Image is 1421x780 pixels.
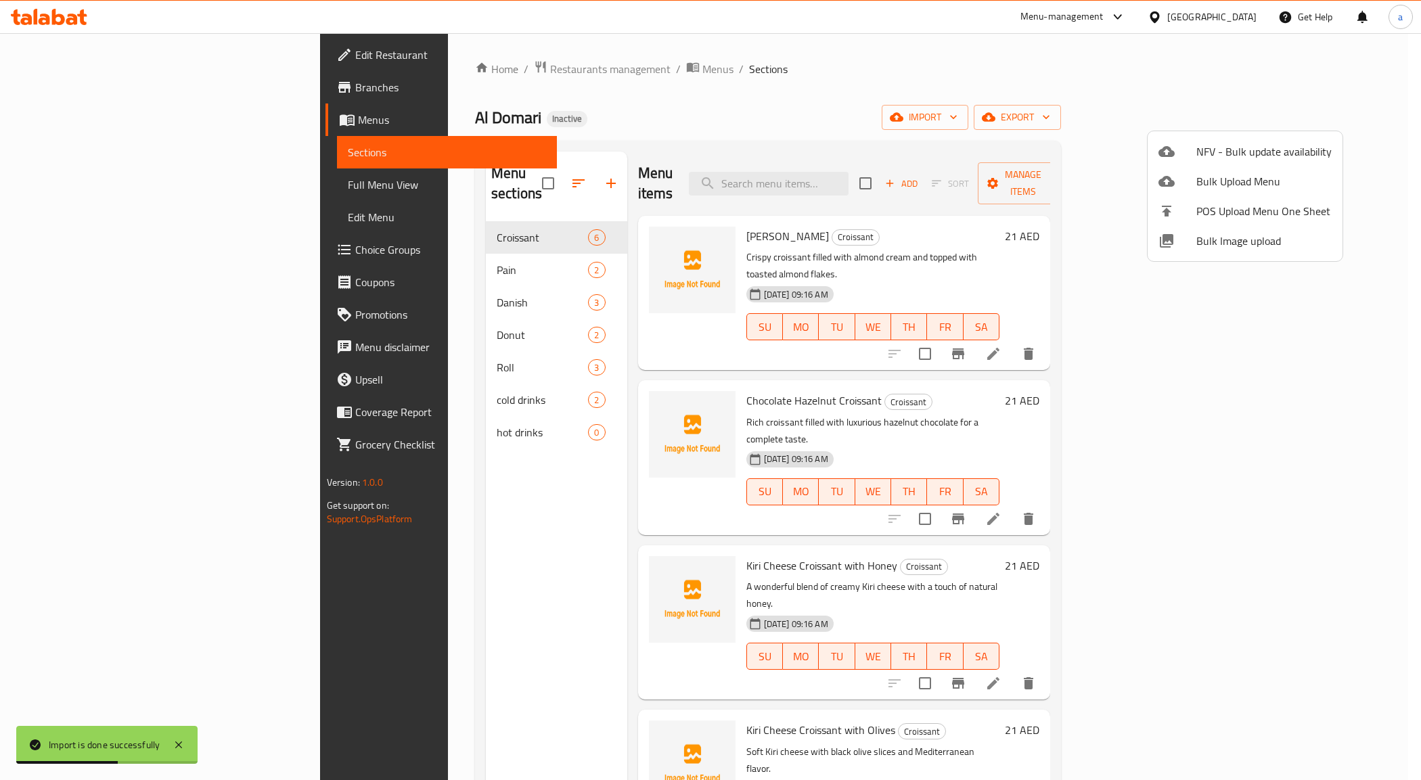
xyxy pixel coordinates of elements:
[1196,173,1332,189] span: Bulk Upload Menu
[1148,137,1343,166] li: NFV - Bulk update availability
[1196,143,1332,160] span: NFV - Bulk update availability
[1148,196,1343,226] li: POS Upload Menu One Sheet
[49,737,160,752] div: Import is done successfully
[1196,233,1332,249] span: Bulk Image upload
[1196,203,1332,219] span: POS Upload Menu One Sheet
[1148,166,1343,196] li: Upload bulk menu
